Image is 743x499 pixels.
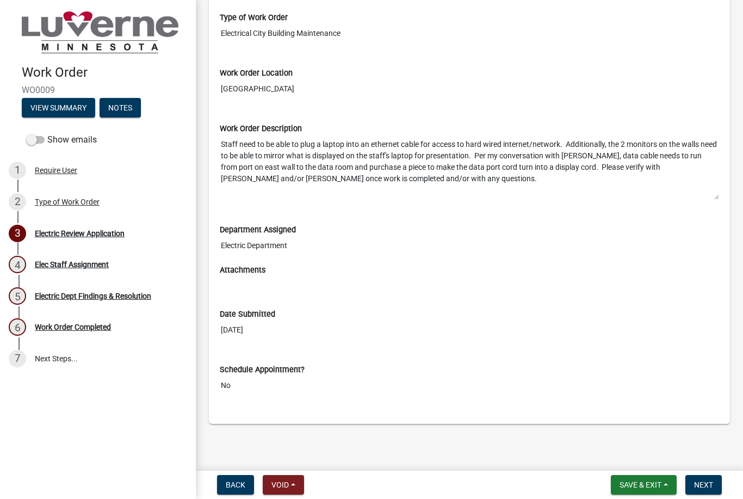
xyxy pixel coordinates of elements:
span: WO0009 [22,85,174,95]
label: Type of Work Order [220,14,288,22]
div: 7 [9,350,26,367]
div: Work Order Completed [35,323,111,331]
label: Work Order Location [220,70,293,77]
label: Date Submitted [220,311,275,318]
label: Department Assigned [220,226,296,234]
div: 3 [9,225,26,242]
textarea: Staff need to be able to plug a laptop into an ethernet cable for access to hard wired internet/n... [220,134,719,200]
span: Back [226,480,245,489]
h4: Work Order [22,65,187,81]
div: 6 [9,318,26,336]
label: Attachments [220,267,265,274]
div: 1 [9,162,26,179]
div: Require User [35,167,77,174]
img: City of Luverne, Minnesota [22,11,178,53]
label: Show emails [26,133,97,146]
div: 4 [9,256,26,273]
span: Next [694,480,713,489]
label: Work Order Description [220,125,302,133]
div: Electric Dept Findings & Resolution [35,292,151,300]
div: 5 [9,287,26,305]
wm-modal-confirm: Summary [22,104,95,113]
button: Next [685,475,722,495]
div: Electric Review Application [35,230,125,237]
div: Elec Staff Assignment [35,261,109,268]
wm-modal-confirm: Notes [100,104,141,113]
button: Back [217,475,254,495]
button: Notes [100,98,141,118]
div: 2 [9,193,26,211]
span: Save & Exit [620,480,661,489]
button: Save & Exit [611,475,677,495]
span: Void [271,480,289,489]
button: View Summary [22,98,95,118]
button: Void [263,475,304,495]
label: Schedule Appointment? [220,366,305,374]
div: Type of Work Order [35,198,100,206]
